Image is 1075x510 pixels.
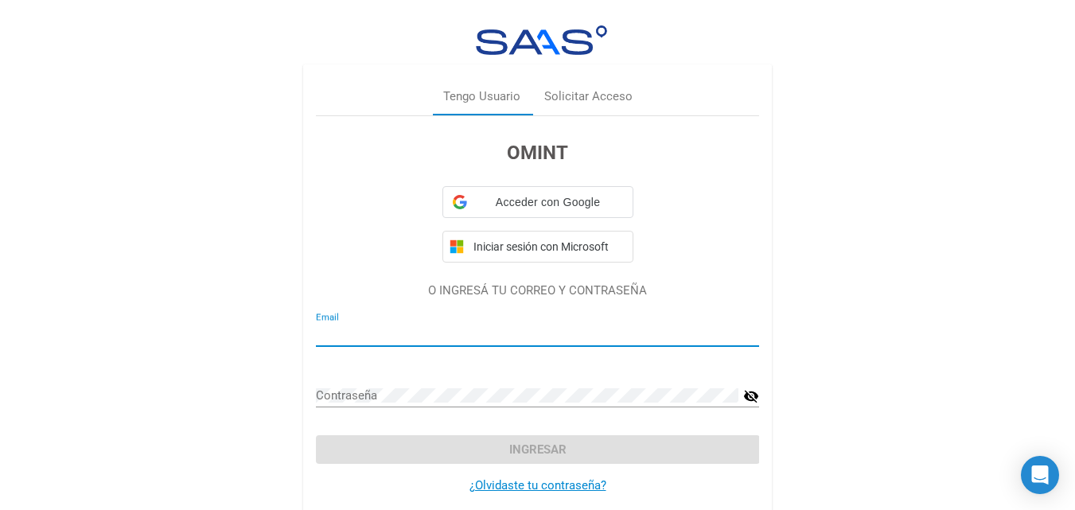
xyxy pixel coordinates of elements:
div: Acceder con Google [442,186,633,218]
mat-icon: visibility_off [743,387,759,406]
a: ¿Olvidaste tu contraseña? [469,478,606,492]
span: Acceder con Google [473,194,623,211]
span: Iniciar sesión con Microsoft [470,240,626,253]
div: Solicitar Acceso [544,88,633,106]
div: Open Intercom Messenger [1021,456,1059,494]
div: Tengo Usuario [443,88,520,106]
p: O INGRESÁ TU CORREO Y CONTRASEÑA [316,282,759,300]
button: Ingresar [316,435,759,464]
span: Ingresar [509,442,567,457]
h3: OMINT [316,138,759,167]
button: Iniciar sesión con Microsoft [442,231,633,263]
